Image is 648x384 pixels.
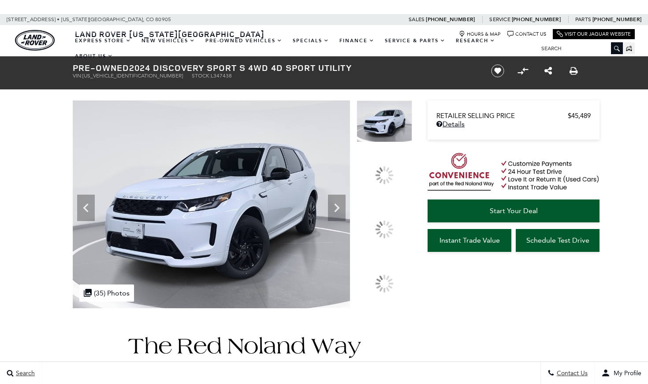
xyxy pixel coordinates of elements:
a: Visit Our Jaguar Website [557,31,631,37]
a: Contact Us [507,31,546,37]
button: Compare vehicle [516,64,529,78]
span: Land Rover [US_STATE][GEOGRAPHIC_DATA] [75,29,264,39]
img: Land Rover [15,30,55,51]
span: [US_STATE][GEOGRAPHIC_DATA], [61,14,145,25]
a: EXPRESS STORE [70,33,136,48]
span: Retailer Selling Price [436,112,568,120]
a: Land Rover [US_STATE][GEOGRAPHIC_DATA] [70,29,270,39]
span: Sales [409,16,425,22]
a: Share this Pre-Owned 2024 Discovery Sport S 4WD 4D Sport Utility [544,66,552,76]
a: About Us [70,48,118,64]
img: Used 2024 Fuji White Land Rover S image 1 [73,100,350,308]
a: [PHONE_NUMBER] [592,16,641,23]
a: Start Your Deal [428,199,600,222]
a: Finance [334,33,380,48]
a: [PHONE_NUMBER] [512,16,561,23]
a: New Vehicles [136,33,200,48]
span: Service [489,16,510,22]
span: 80905 [155,14,171,25]
a: Hours & Map [459,31,501,37]
span: Parts [575,16,591,22]
span: [STREET_ADDRESS] • [7,14,60,25]
span: Contact Us [555,369,588,377]
a: Retailer Selling Price $45,489 [436,112,591,120]
h1: 2024 Discovery Sport S 4WD 4D Sport Utility [73,63,476,73]
span: Search [14,369,35,377]
a: Details [436,120,591,128]
span: $45,489 [568,112,591,120]
nav: Main Navigation [70,33,535,64]
a: [PHONE_NUMBER] [426,16,475,23]
button: user-profile-menu [595,362,648,384]
a: Print this Pre-Owned 2024 Discovery Sport S 4WD 4D Sport Utility [570,66,578,76]
button: Save vehicle [488,64,507,78]
span: Instant Trade Value [439,236,500,244]
a: [STREET_ADDRESS] • [US_STATE][GEOGRAPHIC_DATA], CO 80905 [7,16,171,22]
input: Search [535,43,623,54]
span: Start Your Deal [490,207,538,215]
a: Specials [287,33,334,48]
span: CO [146,14,154,25]
span: Stock: [192,73,211,79]
a: Research [451,33,500,48]
span: [US_VEHICLE_IDENTIFICATION_NUMBER] [82,73,183,79]
div: (35) Photos [79,284,134,302]
strong: Pre-Owned [73,62,129,74]
span: Schedule Test Drive [526,236,589,244]
span: VIN: [73,73,82,79]
img: Used 2024 Fuji White Land Rover S image 1 [357,100,412,142]
a: land-rover [15,30,55,51]
a: Service & Parts [380,33,451,48]
a: Pre-Owned Vehicles [200,33,287,48]
span: My Profile [610,369,641,377]
a: Schedule Test Drive [516,229,600,252]
span: L347438 [211,73,232,79]
a: Instant Trade Value [428,229,511,252]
